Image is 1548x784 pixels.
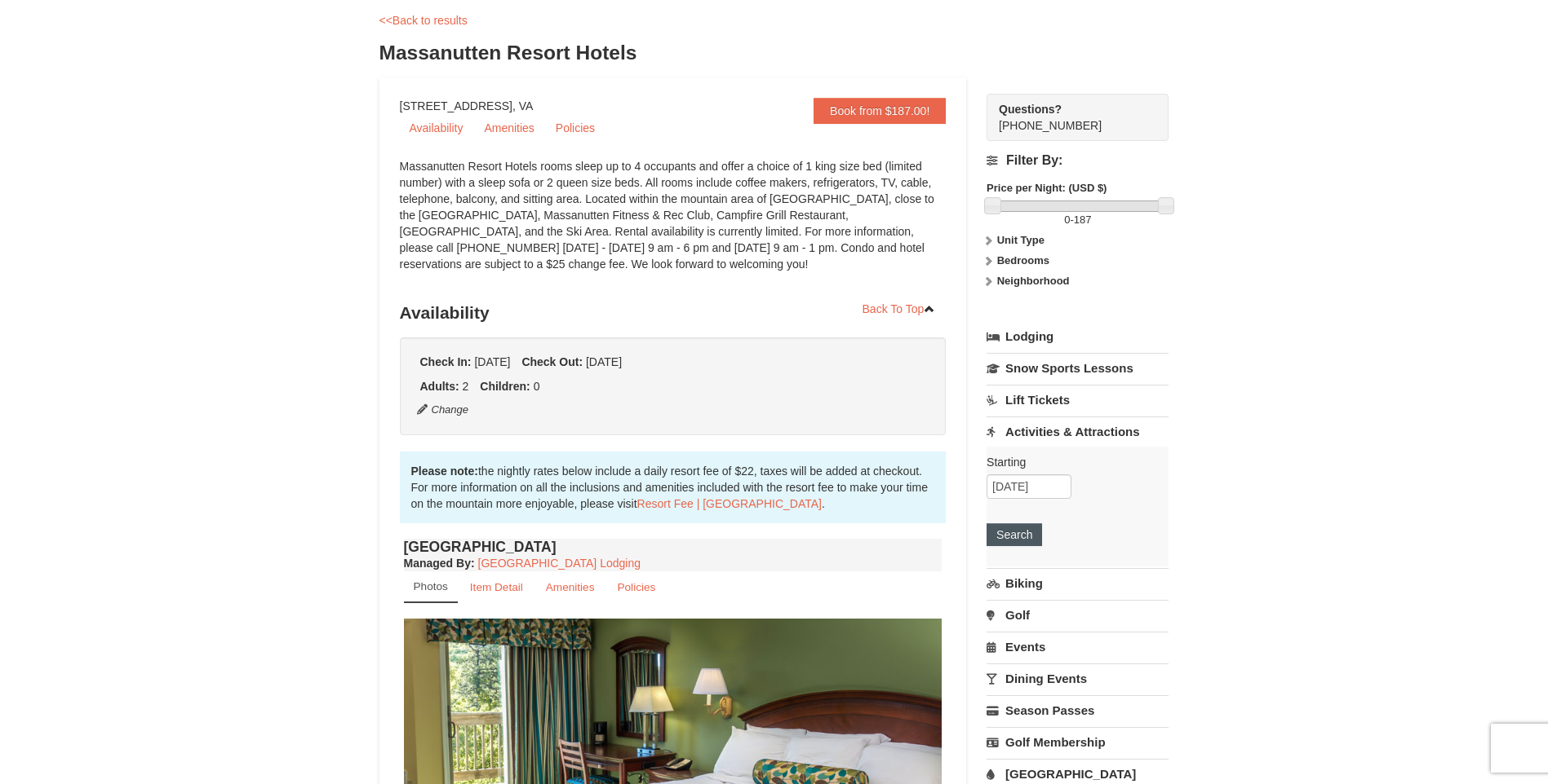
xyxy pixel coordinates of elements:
[474,355,510,368] span: [DATE]
[546,581,595,593] small: Amenities
[586,355,622,368] span: [DATE]
[463,380,469,393] span: 2
[852,297,947,321] a: Back To Top
[400,297,947,329] h3: Availability
[987,632,1169,662] a: Events
[534,380,540,393] span: 0
[400,158,947,288] div: Massanutten Resort Hotels rooms sleep up to 4 occupants and offer a choice of 1 king size bed (li...
[987,212,1169,228] label: -
[474,116,543,140] a: Amenities
[416,401,470,419] button: Change
[987,454,1156,470] label: Starting
[470,581,523,593] small: Item Detail
[420,380,459,393] strong: Adults:
[987,416,1169,447] a: Activities & Attractions
[1074,214,1092,226] span: 187
[999,103,1062,116] strong: Questions?
[997,234,1045,246] strong: Unit Type
[987,663,1169,694] a: Dining Events
[459,571,534,603] a: Item Detail
[404,557,475,570] strong: :
[480,380,530,393] strong: Children:
[987,695,1169,725] a: Season Passes
[987,568,1169,598] a: Biking
[814,98,946,124] a: Book from $187.00!
[999,101,1139,132] span: [PHONE_NUMBER]
[414,580,448,592] small: Photos
[400,451,947,523] div: the nightly rates below include a daily resort fee of $22, taxes will be added at checkout. For m...
[987,523,1042,546] button: Search
[404,557,471,570] span: Managed By
[379,14,468,27] a: <<Back to results
[617,581,655,593] small: Policies
[521,355,583,368] strong: Check Out:
[987,182,1107,194] strong: Price per Night: (USD $)
[379,37,1169,69] h3: Massanutten Resort Hotels
[987,153,1169,168] h4: Filter By:
[987,600,1169,630] a: Golf
[546,116,605,140] a: Policies
[411,465,478,478] strong: Please note:
[997,254,1049,266] strong: Bedrooms
[478,557,641,570] a: [GEOGRAPHIC_DATA] Lodging
[404,539,943,555] h4: [GEOGRAPHIC_DATA]
[420,355,472,368] strong: Check In:
[987,353,1169,383] a: Snow Sports Lessons
[606,571,666,603] a: Policies
[997,275,1070,287] strong: Neighborhood
[404,571,458,603] a: Photos
[1064,214,1070,226] span: 0
[987,385,1169,415] a: Lift Tickets
[400,116,473,140] a: Availability
[987,322,1169,351] a: Lodging
[637,497,822,510] a: Resort Fee | [GEOGRAPHIC_DATA]
[987,727,1169,757] a: Golf Membership
[535,571,605,603] a: Amenities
